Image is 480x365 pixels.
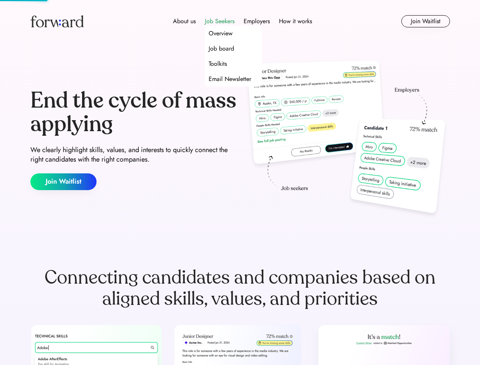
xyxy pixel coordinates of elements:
[209,75,251,84] div: Email Newsletter
[30,145,237,164] div: We clearly highlight skills, values, and interests to quickly connect the right candidates with t...
[243,58,450,221] img: hero-image.png
[209,29,233,38] div: Overview
[209,59,227,68] div: Toolkits
[401,15,450,27] button: Join Waitlist
[30,267,450,309] div: Connecting candidates and companies based on aligned skills, values, and priorities
[279,17,312,26] div: How it works
[244,17,270,26] div: Employers
[209,44,234,53] div: Job board
[205,17,234,26] div: Job Seekers
[173,17,196,26] div: About us
[30,15,84,27] img: Forward logo
[30,89,237,136] div: End the cycle of mass applying
[30,173,97,190] button: Join Waitlist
